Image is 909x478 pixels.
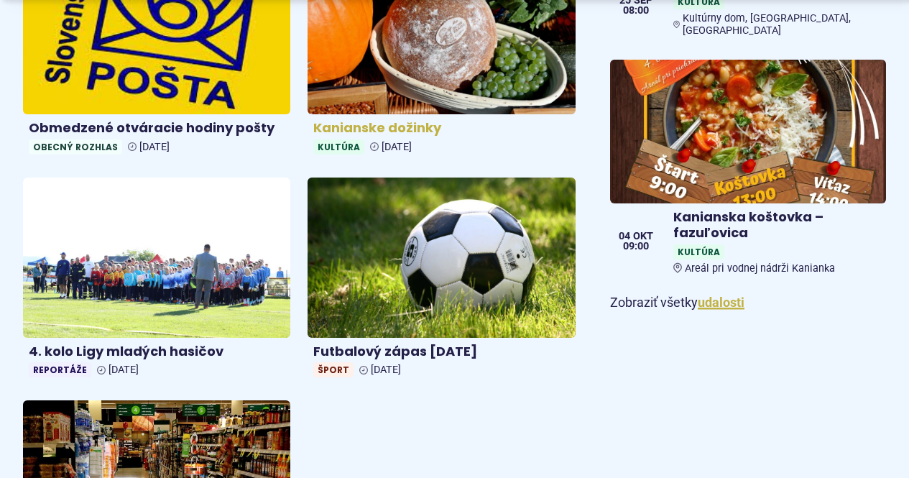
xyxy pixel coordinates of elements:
[23,178,290,383] a: 4. kolo Ligy mladých hasičov Reportáže [DATE]
[29,362,91,377] span: Reportáže
[633,231,653,242] span: okt
[382,141,412,153] span: [DATE]
[313,120,569,137] h4: Kanianske dožinky
[619,242,653,252] span: 09:00
[610,60,886,280] a: Kanianska koštovka – fazuľovica KultúraAreál pri vodnej nádrži Kanianka 04 okt 09:00
[619,231,630,242] span: 04
[29,344,285,360] h4: 4. kolo Ligy mladých hasičov
[683,12,880,37] span: Kultúrny dom, [GEOGRAPHIC_DATA], [GEOGRAPHIC_DATA]
[29,139,122,155] span: Obecný rozhlas
[29,120,285,137] h4: Obmedzené otváracie hodiny pošty
[313,362,354,377] span: Šport
[109,364,139,376] span: [DATE]
[139,141,170,153] span: [DATE]
[308,178,575,383] a: Futbalový zápas [DATE] Šport [DATE]
[313,344,569,360] h4: Futbalový zápas [DATE]
[685,262,835,275] span: Areál pri vodnej nádrži Kanianka
[619,6,652,16] span: 08:00
[673,244,724,259] span: Kultúra
[610,292,886,314] p: Zobraziť všetky
[673,209,880,242] h4: Kanianska koštovka – fazuľovica
[698,295,744,310] a: Zobraziť všetky udalosti
[371,364,401,376] span: [DATE]
[313,139,364,155] span: Kultúra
